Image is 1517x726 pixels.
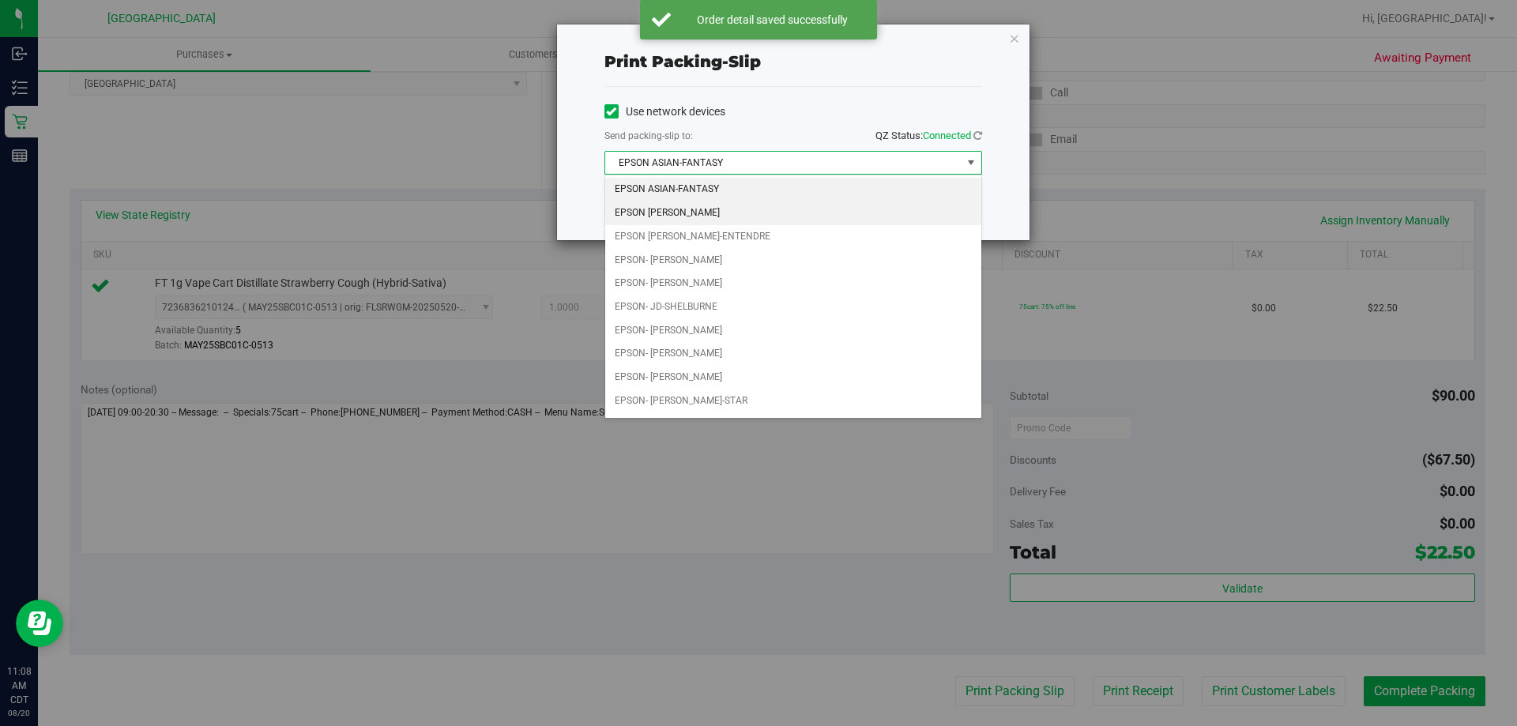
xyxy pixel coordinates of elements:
span: EPSON ASIAN-FANTASY [605,152,962,174]
iframe: Resource center [16,600,63,647]
li: EPSON- [PERSON_NAME] [605,342,981,366]
li: EPSON [PERSON_NAME] [605,201,981,225]
li: EPSON- [PERSON_NAME] [605,319,981,343]
li: EPSON ASIAN-FANTASY [605,178,981,201]
li: EPSON- [PERSON_NAME] [605,413,981,437]
label: Send packing-slip to: [604,129,693,143]
li: EPSON [PERSON_NAME]-ENTENDRE [605,225,981,249]
div: Order detail saved successfully [679,12,865,28]
label: Use network devices [604,103,725,120]
li: EPSON- [PERSON_NAME] [605,272,981,295]
li: EPSON- [PERSON_NAME]-STAR [605,389,981,413]
span: select [961,152,981,174]
li: EPSON- JD-SHELBURNE [605,295,981,319]
li: EPSON- [PERSON_NAME] [605,249,981,273]
span: Print packing-slip [604,52,761,71]
li: EPSON- [PERSON_NAME] [605,366,981,389]
span: QZ Status: [875,130,982,141]
span: Connected [923,130,971,141]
